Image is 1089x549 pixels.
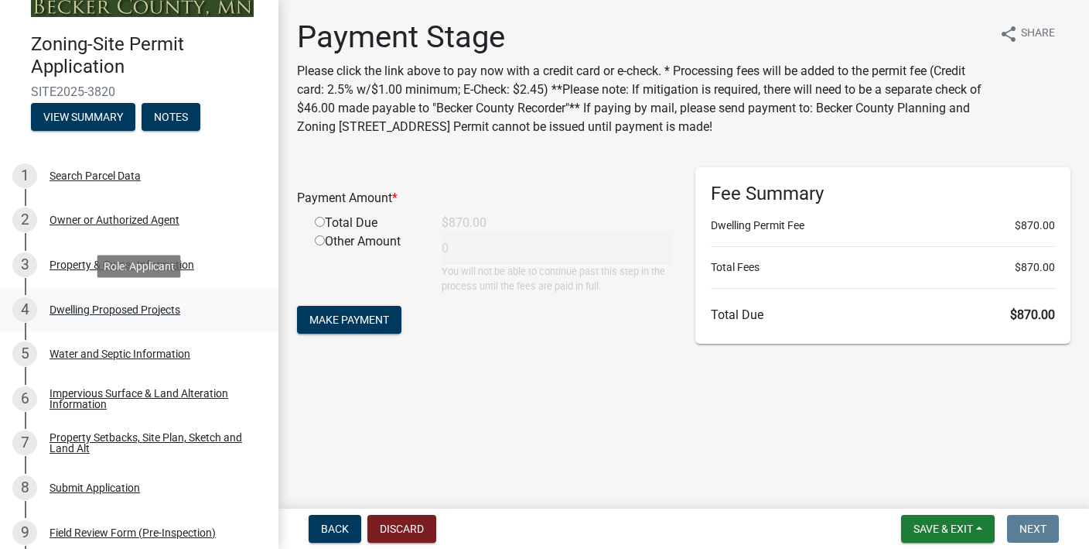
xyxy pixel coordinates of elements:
div: 1 [12,163,37,188]
button: Save & Exit [901,515,995,543]
button: Back [309,515,361,543]
wm-modal-confirm: Notes [142,112,200,124]
div: Water and Septic Information [49,348,190,359]
div: Other Amount [303,232,430,293]
wm-modal-confirm: Summary [31,112,135,124]
div: Field Review Form (Pre-Inspection) [49,527,216,538]
div: Property & Owner Information [49,259,194,270]
div: Impervious Surface & Land Alteration Information [49,388,254,410]
div: 3 [12,252,37,277]
li: Dwelling Permit Fee [711,218,1055,234]
span: Back [321,523,349,535]
div: Search Parcel Data [49,170,141,181]
h1: Payment Stage [297,19,987,56]
div: 8 [12,475,37,500]
div: 4 [12,297,37,322]
div: Total Due [303,214,430,232]
button: shareShare [987,19,1067,49]
h6: Fee Summary [711,183,1055,205]
button: Notes [142,103,200,131]
span: Next [1019,523,1046,535]
button: Next [1007,515,1059,543]
p: Please click the link above to pay now with a credit card or e-check. * Processing fees will be a... [297,62,987,136]
div: 9 [12,520,37,545]
div: 5 [12,341,37,366]
div: 2 [12,208,37,232]
span: Make Payment [309,314,389,326]
div: 7 [12,431,37,455]
div: Owner or Authorized Agent [49,214,179,225]
div: Payment Amount [285,189,684,208]
span: SITE2025-3820 [31,84,247,99]
div: Property Setbacks, Site Plan, Sketch and Land Alt [49,432,254,454]
span: $870.00 [1010,307,1055,322]
i: share [999,25,1018,43]
span: Share [1021,25,1055,43]
button: View Summary [31,103,135,131]
li: Total Fees [711,259,1055,276]
div: Dwelling Proposed Projects [49,304,180,315]
div: 6 [12,386,37,411]
div: Submit Application [49,482,140,493]
span: $870.00 [1015,218,1055,234]
span: $870.00 [1015,259,1055,276]
h4: Zoning-Site Permit Application [31,33,266,78]
button: Discard [367,515,436,543]
h6: Total Due [711,307,1055,322]
span: Save & Exit [913,523,973,535]
button: Make Payment [297,306,401,334]
div: Role: Applicant [97,255,181,277]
